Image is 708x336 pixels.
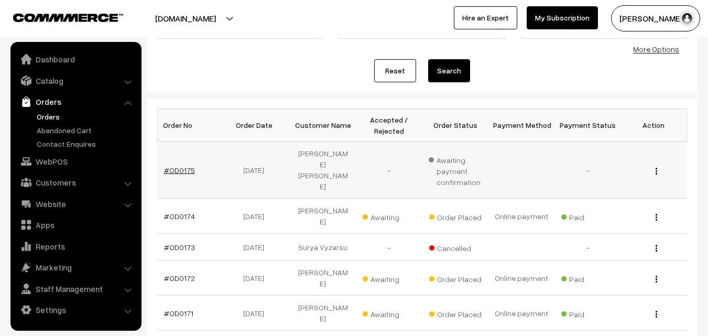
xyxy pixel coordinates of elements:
img: Menu [656,311,657,318]
th: Payment Status [554,109,620,142]
a: #OD0174 [164,212,195,221]
td: Online payment [488,199,554,234]
a: Orders [13,92,138,111]
td: - [356,142,422,199]
a: #OD0173 [164,243,195,252]
span: Cancelled [429,240,482,254]
img: Menu [656,214,657,221]
img: Menu [656,276,657,283]
img: Menu [656,168,657,175]
span: Awaiting [363,209,415,223]
td: [DATE] [224,142,290,199]
td: [PERSON_NAME] [290,296,356,331]
th: Payment Method [488,109,554,142]
button: [PERSON_NAME] [611,5,700,31]
td: - [554,234,620,261]
th: Customer Name [290,109,356,142]
a: Website [13,194,138,213]
span: Order Placed [429,271,482,285]
span: Paid [561,271,614,285]
a: Abandoned Cart [34,125,138,136]
a: COMMMERCE [13,10,105,23]
img: COMMMERCE [13,14,123,21]
a: Customers [13,173,138,192]
a: Reset [374,59,416,82]
td: Online payment [488,296,554,331]
span: Paid [561,209,614,223]
td: Surya Vyzarsu [290,234,356,261]
a: #OD0171 [164,309,193,318]
a: My Subscription [527,6,598,29]
span: Awaiting [363,306,415,320]
a: Contact Enquires [34,138,138,149]
a: Orders [34,111,138,122]
a: Apps [13,215,138,234]
th: Order Status [422,109,488,142]
span: Order Placed [429,209,482,223]
td: Online payment [488,261,554,296]
td: - [554,142,620,199]
td: [PERSON_NAME] [290,261,356,296]
th: Action [620,109,687,142]
td: [DATE] [224,296,290,331]
th: Accepted / Rejected [356,109,422,142]
button: [DOMAIN_NAME] [118,5,253,31]
th: Order No [158,109,224,142]
img: user [679,10,695,26]
td: [DATE] [224,261,290,296]
a: Reports [13,237,138,256]
img: Menu [656,245,657,252]
td: [DATE] [224,234,290,261]
td: [PERSON_NAME] [290,199,356,234]
td: - [356,234,422,261]
span: Order Placed [429,306,482,320]
a: Hire an Expert [454,6,517,29]
span: Paid [561,306,614,320]
button: Search [428,59,470,82]
a: WebPOS [13,152,138,171]
th: Order Date [224,109,290,142]
td: [DATE] [224,199,290,234]
a: Staff Management [13,279,138,298]
a: Dashboard [13,50,138,69]
a: Marketing [13,258,138,277]
a: Settings [13,300,138,319]
td: [PERSON_NAME] [PERSON_NAME] [290,142,356,199]
a: Catalog [13,71,138,90]
span: Awaiting [363,271,415,285]
a: More Options [633,45,679,53]
a: #OD0175 [164,166,195,175]
span: Awaiting payment confirmation [429,152,482,188]
a: #OD0172 [164,274,195,283]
